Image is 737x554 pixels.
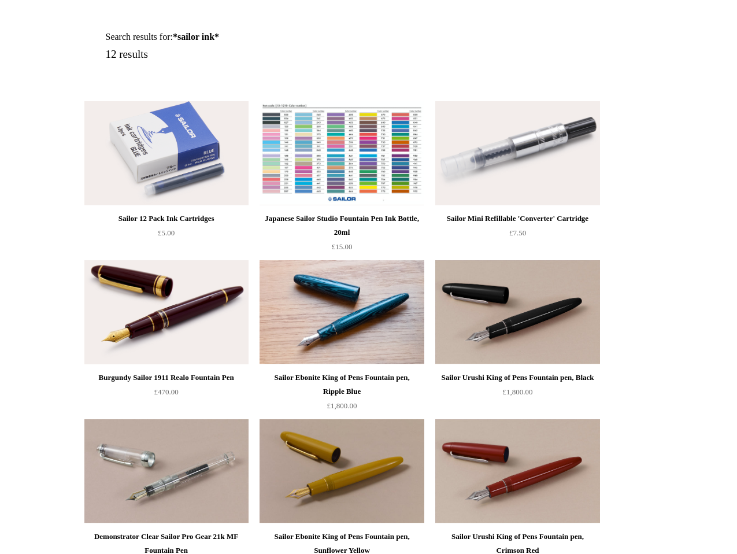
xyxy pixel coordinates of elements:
[435,101,599,205] a: Sailor Mini Refillable 'Converter' Cartridge Sailor Mini Refillable 'Converter' Cartridge
[260,101,424,205] a: Japanese Sailor Studio Fountain Pen Ink Bottle, 20ml Japanese Sailor Studio Fountain Pen Ink Bott...
[509,228,526,237] span: £7.50
[84,101,249,205] img: Sailor 12 Pack Ink Cartridges
[84,101,249,205] a: Sailor 12 Pack Ink Cartridges Sailor 12 Pack Ink Cartridges
[106,48,382,61] h5: 12 results
[158,228,175,237] span: £5.00
[262,371,421,398] div: Sailor Ebonite King of Pens Fountain pen, Ripple Blue
[435,101,599,205] img: Sailor Mini Refillable 'Converter' Cartridge
[260,419,424,523] img: Sailor Ebonite King of Pens Fountain pen, Sunflower Yellow
[84,371,249,418] a: Burgundy Sailor 1911 Realo Fountain Pen £470.00
[438,371,597,385] div: Sailor Urushi King of Pens Fountain pen, Black
[435,260,599,364] a: Sailor Urushi King of Pens Fountain pen, Black Sailor Urushi King of Pens Fountain pen, Black
[154,387,178,396] span: £470.00
[435,371,599,418] a: Sailor Urushi King of Pens Fountain pen, Black £1,800.00
[260,260,424,364] a: Sailor Ebonite King of Pens Fountain pen, Ripple Blue Sailor Ebonite King of Pens Fountain pen, R...
[260,212,424,259] a: Japanese Sailor Studio Fountain Pen Ink Bottle, 20ml £15.00
[435,419,599,523] a: Sailor Urushi King of Pens Fountain pen, Crimson Red Sailor Urushi King of Pens Fountain pen, Cri...
[262,212,421,239] div: Japanese Sailor Studio Fountain Pen Ink Bottle, 20ml
[87,212,246,226] div: Sailor 12 Pack Ink Cartridges
[260,371,424,418] a: Sailor Ebonite King of Pens Fountain pen, Ripple Blue £1,800.00
[435,212,599,259] a: Sailor Mini Refillable 'Converter' Cartridge £7.50
[84,212,249,259] a: Sailor 12 Pack Ink Cartridges £5.00
[260,260,424,364] img: Sailor Ebonite King of Pens Fountain pen, Ripple Blue
[84,419,249,523] img: Demonstrator Clear Sailor Pro Gear 21k MF Fountain Pen
[435,260,599,364] img: Sailor Urushi King of Pens Fountain pen, Black
[438,212,597,226] div: Sailor Mini Refillable 'Converter' Cartridge
[84,260,249,364] img: Burgundy Sailor 1911 Realo Fountain Pen
[106,31,382,42] h1: Search results for:
[87,371,246,385] div: Burgundy Sailor 1911 Realo Fountain Pen
[435,419,599,523] img: Sailor Urushi King of Pens Fountain pen, Crimson Red
[84,260,249,364] a: Burgundy Sailor 1911 Realo Fountain Pen Burgundy Sailor 1911 Realo Fountain Pen
[260,101,424,205] img: Japanese Sailor Studio Fountain Pen Ink Bottle, 20ml
[84,419,249,523] a: Demonstrator Clear Sailor Pro Gear 21k MF Fountain Pen Demonstrator Clear Sailor Pro Gear 21k MF ...
[332,242,353,251] span: £15.00
[503,387,533,396] span: £1,800.00
[260,419,424,523] a: Sailor Ebonite King of Pens Fountain pen, Sunflower Yellow Sailor Ebonite King of Pens Fountain p...
[173,32,219,42] strong: *sailor ink*
[327,401,357,410] span: £1,800.00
